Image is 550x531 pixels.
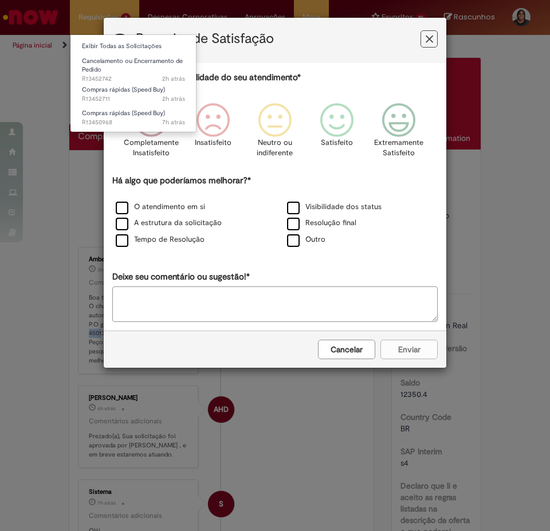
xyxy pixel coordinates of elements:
label: Resolução final [287,218,356,229]
label: O atendimento em si [116,202,205,213]
time: 27/08/2025 09:19:57 [162,118,185,127]
label: A estrutura da solicitação [116,218,222,229]
label: Por favor, avalie a qualidade do seu atendimento* [112,72,301,84]
span: Compras rápidas (Speed Buy) [82,85,165,94]
a: Aberto R13452742 : Cancelamento ou Encerramento de Pedido [70,55,197,80]
label: Pesquisa de Satisfação [136,32,274,46]
span: 7h atrás [162,118,185,127]
div: Extremamente Satisfeito [370,95,428,173]
div: Insatisfeito [184,95,242,173]
time: 27/08/2025 14:21:59 [162,74,185,83]
span: Compras rápidas (Speed Buy) [82,109,165,117]
p: Satisfeito [321,137,353,148]
span: R13452711 [82,95,185,104]
time: 27/08/2025 14:17:28 [162,95,185,103]
div: Satisfeito [308,95,366,173]
a: Aberto R13450968 : Compras rápidas (Speed Buy) [70,107,197,128]
label: Outro [287,234,325,245]
ul: Requisições [70,34,197,132]
label: Tempo de Resolução [116,234,205,245]
span: 2h atrás [162,74,185,83]
a: Aberto R13452711 : Compras rápidas (Speed Buy) [70,84,197,105]
span: 2h atrás [162,95,185,103]
p: Neutro ou indiferente [254,137,296,159]
p: Completamente Insatisfeito [124,137,179,159]
div: Completamente Insatisfeito [121,95,180,173]
label: Visibilidade dos status [287,202,382,213]
button: Cancelar [318,340,375,359]
label: Deixe seu comentário ou sugestão!* [112,271,250,283]
span: R13452742 [82,74,185,84]
div: Neutro ou indiferente [246,95,304,173]
p: Extremamente Satisfeito [374,137,423,159]
div: Há algo que poderíamos melhorar?* [112,175,438,249]
p: Insatisfeito [195,137,231,148]
span: R13450968 [82,118,185,127]
a: Exibir Todas as Solicitações [70,40,197,53]
span: Cancelamento ou Encerramento de Pedido [82,57,183,74]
